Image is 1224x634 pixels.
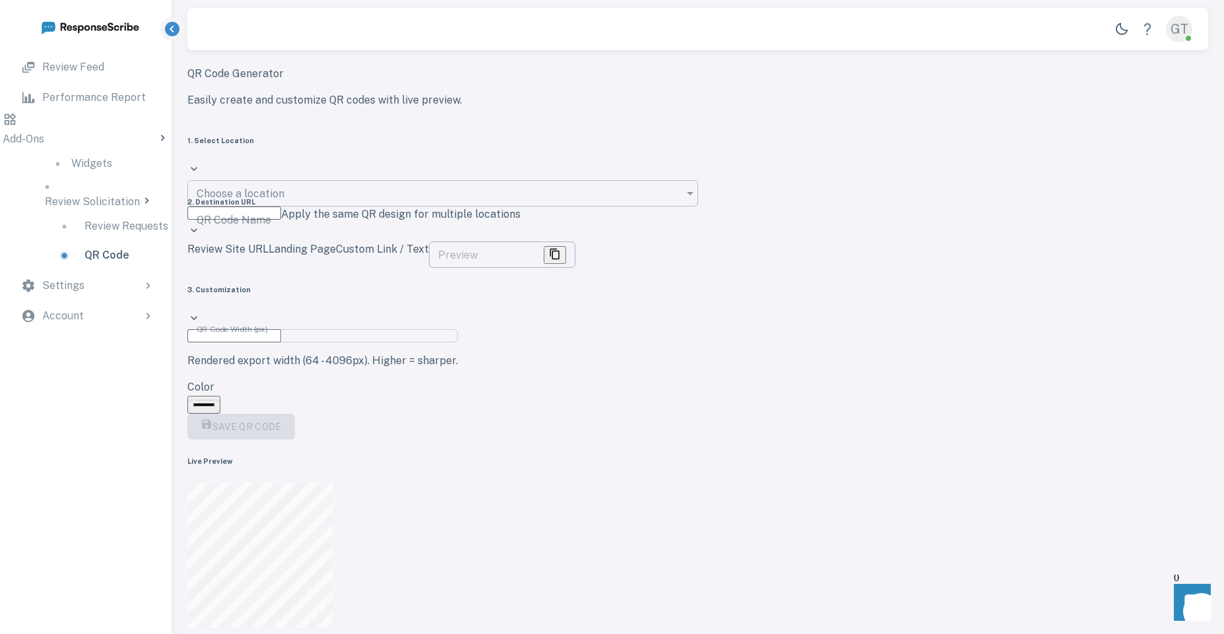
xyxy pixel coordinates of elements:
[187,135,698,180] div: 1. Select Location
[187,135,698,146] h6: 1. Select Location
[42,59,104,75] p: Review Feed
[1161,575,1218,631] iframe: Front Chat
[681,184,699,203] button: Open
[336,243,429,255] span: Custom Link / Text
[187,483,333,628] canvas: QR code preview
[40,18,139,35] img: logo
[45,194,140,212] p: Review Solicitation
[197,323,267,334] label: QR Code Width (px)
[187,456,698,466] h6: Live Preview
[187,92,462,108] p: Easily create and customize QR codes with live preview.
[269,243,336,255] span: Landing Page
[1166,16,1192,42] div: GT
[187,381,214,393] span: Color
[187,284,698,329] div: 3. Customization
[3,112,169,149] div: Add-Ons
[42,90,146,106] p: Performance Report
[42,308,84,324] p: Account
[187,353,458,369] p: Rendered export width (64 - 4096px). Higher = sharper.
[1134,16,1161,42] a: Help Center
[11,271,161,300] div: Settings
[11,53,161,82] a: Review Feed
[45,178,153,212] div: Review Solicitation
[187,66,462,82] div: QR Code Generator
[46,212,179,241] a: Review Requests
[281,208,521,220] span: Apply the same QR design for multiple locations
[187,395,698,414] div: Select custom color
[46,241,179,270] a: QR Code
[84,218,168,234] p: Review Requests
[42,278,84,294] p: Settings
[3,131,44,149] p: Add-Ons
[187,243,269,255] span: Review Site URL
[187,284,698,295] h6: 3. Customization
[11,301,161,331] div: Account
[84,247,129,263] p: QR Code
[40,149,158,178] a: Widgets
[71,156,112,172] p: Widgets
[11,83,161,112] a: Performance Report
